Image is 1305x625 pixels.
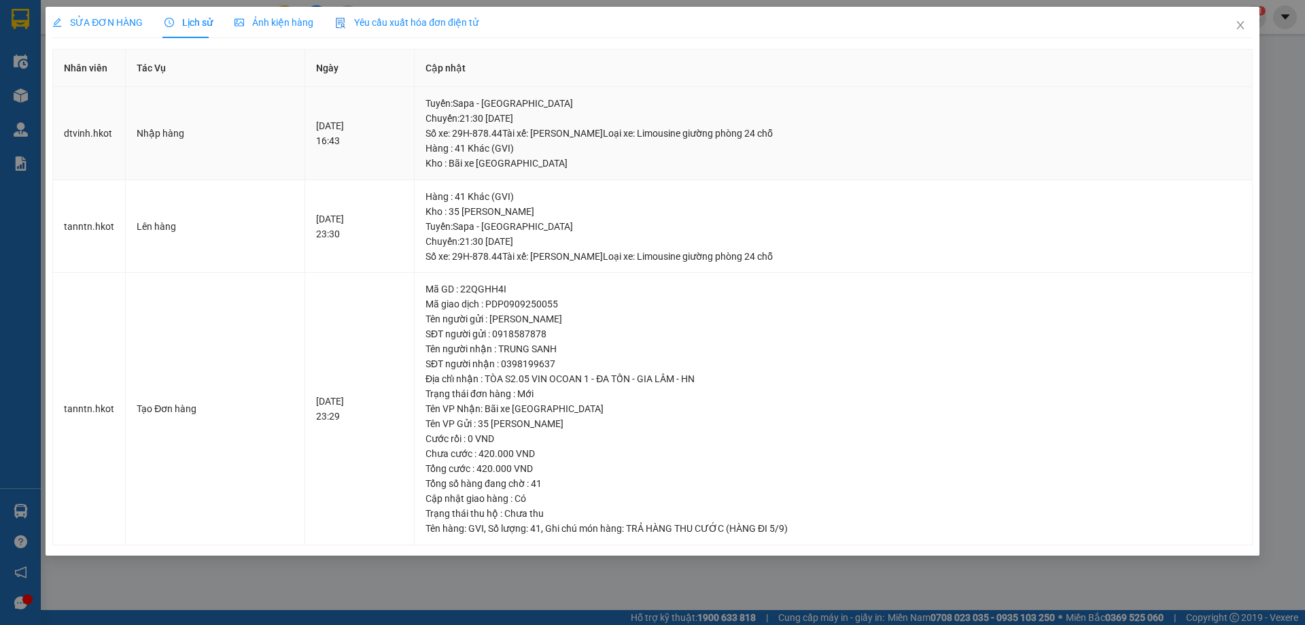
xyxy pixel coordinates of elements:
div: Tạo Đơn hàng [137,401,294,416]
div: Tổng cước : 420.000 VND [425,461,1241,476]
th: Tác Vụ [126,50,305,87]
div: Tuyến : Sapa - [GEOGRAPHIC_DATA] Chuyến: 21:30 [DATE] Số xe: 29H-878.44 Tài xế: [PERSON_NAME] Loạ... [425,96,1241,141]
span: Ảnh kiện hàng [234,17,313,28]
th: Ngày [305,50,415,87]
div: Cước rồi : 0 VND [425,431,1241,446]
div: Tên hàng: , Số lượng: , Ghi chú món hàng: [425,521,1241,536]
span: edit [52,18,62,27]
td: tanntn.hkot [53,180,126,273]
div: Lên hàng [137,219,294,234]
div: Chưa cước : 420.000 VND [425,446,1241,461]
div: SĐT người nhận : 0398199637 [425,356,1241,371]
img: icon [335,18,346,29]
div: Nhập hàng [137,126,294,141]
div: Mã giao dịch : PDP0909250055 [425,297,1241,311]
div: Tên người nhận : TRUNG SANH [425,341,1241,356]
div: [DATE] 23:29 [316,394,403,424]
td: tanntn.hkot [53,273,126,545]
div: Tên VP Nhận: Bãi xe [GEOGRAPHIC_DATA] [425,401,1241,416]
div: Hàng : 41 Khác (GVI) [425,189,1241,204]
span: SỬA ĐƠN HÀNG [52,17,143,28]
th: Nhân viên [53,50,126,87]
div: Tuyến : Sapa - [GEOGRAPHIC_DATA] Chuyến: 21:30 [DATE] Số xe: 29H-878.44 Tài xế: [PERSON_NAME] Loạ... [425,219,1241,264]
div: [DATE] 16:43 [316,118,403,148]
div: Cập nhật giao hàng : Có [425,491,1241,506]
span: TRẢ HÀNG THU CƯỚC (HÀNG ĐI 5/9) [626,523,788,534]
th: Cập nhật [415,50,1253,87]
div: Địa chỉ nhận : TÒA S2.05 VIN OCOAN 1 - ĐA TỐN - GIA LÂM - HN [425,371,1241,386]
span: Yêu cầu xuất hóa đơn điện tử [335,17,478,28]
div: SĐT người gửi : 0918587878 [425,326,1241,341]
div: Mã GD : 22QGHH4I [425,282,1241,297]
button: Close [1221,7,1259,45]
div: Trạng thái thu hộ : Chưa thu [425,506,1241,521]
div: Tên VP Gửi : 35 [PERSON_NAME] [425,416,1241,431]
span: Lịch sử [164,17,213,28]
span: GVI [468,523,484,534]
span: 41 [530,523,541,534]
div: Kho : 35 [PERSON_NAME] [425,204,1241,219]
div: Trạng thái đơn hàng : Mới [425,386,1241,401]
div: Hàng : 41 Khác (GVI) [425,141,1241,156]
span: picture [234,18,244,27]
div: [DATE] 23:30 [316,212,403,241]
div: Tên người gửi : [PERSON_NAME] [425,311,1241,326]
div: Kho : Bãi xe [GEOGRAPHIC_DATA] [425,156,1241,171]
td: dtvinh.hkot [53,87,126,180]
span: clock-circle [164,18,174,27]
span: close [1235,20,1246,31]
div: Tổng số hàng đang chờ : 41 [425,476,1241,491]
